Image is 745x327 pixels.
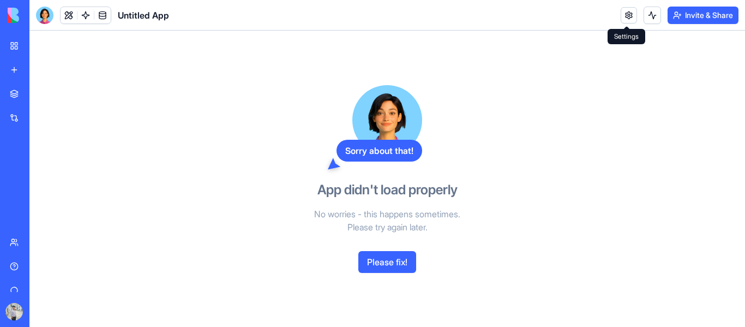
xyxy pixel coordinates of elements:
[608,29,645,44] div: Settings
[8,8,75,23] img: logo
[358,251,416,273] button: Please fix!
[118,9,169,22] span: Untitled App
[668,7,738,24] button: Invite & Share
[5,303,23,320] img: ACg8ocLqGfMU-WicmHyPHzphsn1oZePJFySPeEiN9eBnAxz-ItH1uksC=s96-c
[337,140,422,162] div: Sorry about that!
[262,207,513,234] p: No worries - this happens sometimes. Please try again later.
[317,181,458,199] h3: App didn't load properly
